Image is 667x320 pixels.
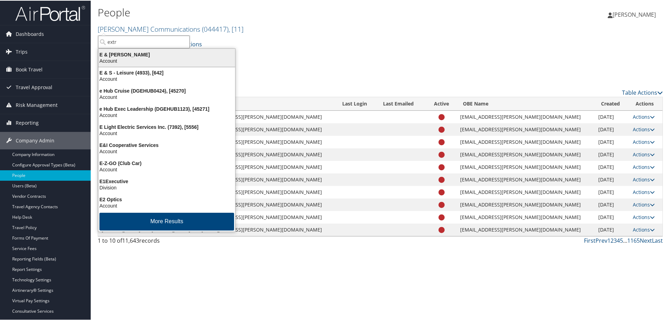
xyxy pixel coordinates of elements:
td: [EMAIL_ADDRESS][PERSON_NAME][DOMAIN_NAME] [198,210,336,223]
span: Risk Management [16,96,58,113]
a: Table Actions [622,88,663,96]
div: E-Z-GO (Club Car) [94,159,239,166]
td: [EMAIL_ADDRESS][PERSON_NAME][DOMAIN_NAME] [198,135,336,148]
div: Account [94,130,239,136]
div: Account [94,93,239,100]
th: Created: activate to sort column ascending [595,96,629,110]
td: [EMAIL_ADDRESS][PERSON_NAME][DOMAIN_NAME] [457,210,595,223]
td: [DATE] [595,123,629,135]
a: Next [640,236,652,244]
div: Account [94,166,239,172]
div: 1 to 10 of records [98,236,231,248]
span: Trips [16,42,28,60]
td: [EMAIL_ADDRESS][PERSON_NAME][DOMAIN_NAME] [198,123,336,135]
h1: People [98,5,474,19]
td: [EMAIL_ADDRESS][PERSON_NAME][DOMAIN_NAME] [198,185,336,198]
a: Actions [633,138,655,145]
a: Actions [633,226,655,232]
td: [DATE] [595,173,629,185]
td: [DATE] [595,110,629,123]
th: Last Login: activate to sort column ascending [336,96,377,110]
span: , [ 11 ] [228,24,243,33]
div: E Light Electric Services Inc. (7392), [5556] [94,123,239,130]
td: [EMAIL_ADDRESS][PERSON_NAME][DOMAIN_NAME] [457,148,595,160]
a: First [584,236,595,244]
th: OBE Name: activate to sort column ascending [457,96,595,110]
a: Actions [633,125,655,132]
th: Active: activate to sort column descending [427,96,457,110]
div: E2 Optics [94,196,239,202]
span: Reporting [16,114,39,131]
a: 3 [614,236,617,244]
img: airportal-logo.png [15,5,85,21]
th: Email: activate to sort column ascending [198,96,336,110]
td: [EMAIL_ADDRESS][PERSON_NAME][DOMAIN_NAME] [198,160,336,173]
td: [EMAIL_ADDRESS][PERSON_NAME][DOMAIN_NAME] [198,110,336,123]
th: Last Emailed: activate to sort column ascending [377,96,427,110]
button: More Results [99,212,234,230]
input: Search Accounts [98,35,190,48]
a: 1 [607,236,610,244]
td: [EMAIL_ADDRESS][PERSON_NAME][DOMAIN_NAME] [457,123,595,135]
td: [EMAIL_ADDRESS][PERSON_NAME][DOMAIN_NAME] [457,135,595,148]
td: [EMAIL_ADDRESS][PERSON_NAME][DOMAIN_NAME] [457,223,595,235]
td: [DATE] [595,148,629,160]
div: Account [94,75,239,81]
span: Company Admin [16,131,54,149]
div: e Hub Cruise (DGEHUB0424), [45270] [94,87,239,93]
a: [PERSON_NAME] Communications [98,24,243,33]
td: [EMAIL_ADDRESS][PERSON_NAME][DOMAIN_NAME] [457,160,595,173]
td: [EMAIL_ADDRESS][PERSON_NAME][DOMAIN_NAME] [198,198,336,210]
div: E & S - Leisure (4933), [642] [94,69,239,75]
span: … [623,236,627,244]
a: 5 [620,236,623,244]
a: Actions [633,213,655,220]
span: [PERSON_NAME] [613,10,656,18]
a: Actions [633,201,655,207]
a: Actions [633,163,655,170]
td: [EMAIL_ADDRESS][PERSON_NAME][DOMAIN_NAME] [457,110,595,123]
div: Account [94,148,239,154]
a: [PERSON_NAME] [608,3,663,24]
span: Book Travel [16,60,43,78]
a: 2 [610,236,614,244]
a: Actions [633,188,655,195]
td: [DATE] [595,198,629,210]
span: 11,643 [122,236,139,244]
th: Actions [629,96,662,110]
a: 1165 [627,236,640,244]
div: Division [94,184,239,190]
a: Last [652,236,663,244]
td: [DATE] [595,223,629,235]
div: E & [PERSON_NAME] [94,51,239,57]
td: [EMAIL_ADDRESS][PERSON_NAME][DOMAIN_NAME] [457,173,595,185]
a: Actions [633,150,655,157]
td: [DATE] [595,185,629,198]
span: Dashboards [16,25,44,42]
td: [EMAIL_ADDRESS][PERSON_NAME][DOMAIN_NAME] [198,223,336,235]
div: E1Executive [94,178,239,184]
td: [EMAIL_ADDRESS][PERSON_NAME][DOMAIN_NAME] [198,173,336,185]
td: [EMAIL_ADDRESS][PERSON_NAME][DOMAIN_NAME] [198,148,336,160]
td: [EMAIL_ADDRESS][PERSON_NAME][DOMAIN_NAME] [457,185,595,198]
a: Actions [633,113,655,119]
td: [EMAIL_ADDRESS][PERSON_NAME][DOMAIN_NAME] [457,198,595,210]
a: 4 [617,236,620,244]
div: Account [94,57,239,63]
div: e Hub Exec Leadership (DGEHUB1123), [45271] [94,105,239,111]
td: [DATE] [595,210,629,223]
td: [DATE] [595,160,629,173]
span: Travel Approval [16,78,52,95]
div: Account [94,202,239,208]
div: Account [94,111,239,118]
td: [DATE] [595,135,629,148]
a: Prev [595,236,607,244]
a: Actions [633,175,655,182]
div: E&I Cooperative Services [94,141,239,148]
span: ( 044417 ) [202,24,228,33]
